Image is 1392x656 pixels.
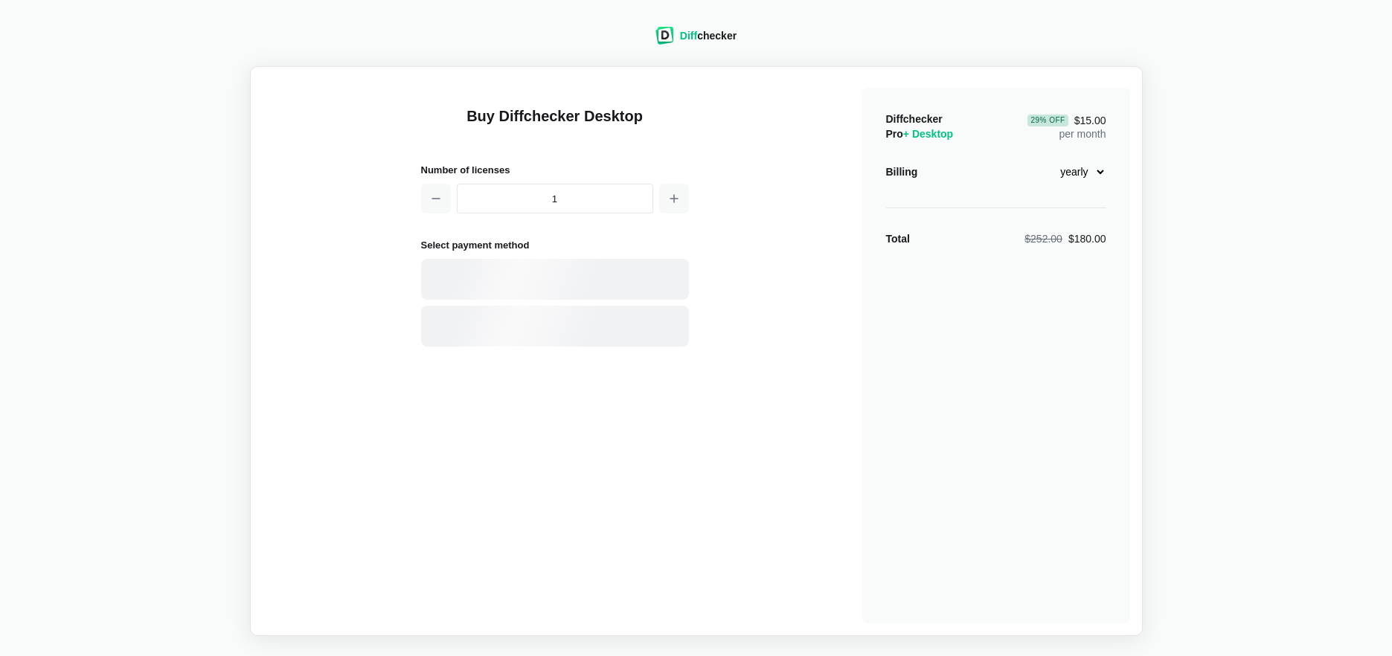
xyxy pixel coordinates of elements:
[1024,233,1062,245] span: $252.00
[886,113,943,125] span: Diffchecker
[886,128,954,140] span: Pro
[680,30,697,42] span: Diff
[903,128,953,140] span: + Desktop
[1027,112,1106,141] div: per month
[655,27,674,45] img: Diffchecker logo
[1024,231,1106,246] div: $180.00
[421,106,689,144] h1: Buy Diffchecker Desktop
[457,184,653,213] input: 1
[680,28,737,43] div: checker
[1027,115,1068,126] div: 29 % Off
[886,233,910,245] strong: Total
[886,164,918,179] div: Billing
[421,162,689,178] h2: Number of licenses
[1027,115,1106,126] span: $15.00
[655,35,737,47] a: Diffchecker logoDiffchecker
[421,237,689,253] h2: Select payment method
